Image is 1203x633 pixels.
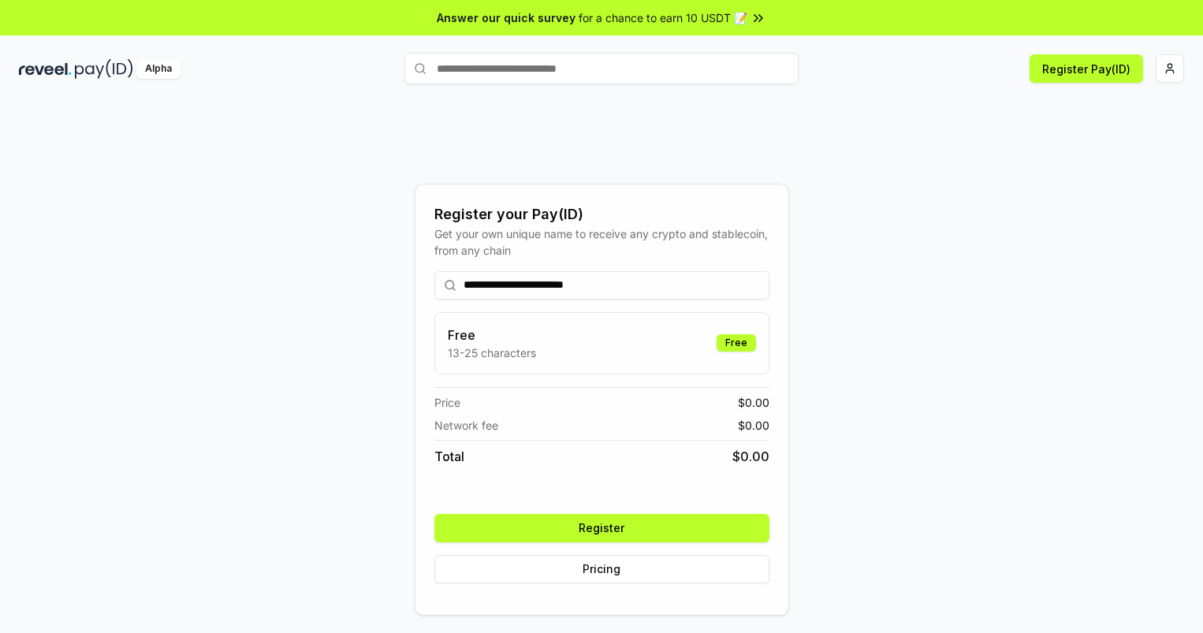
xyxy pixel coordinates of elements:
[717,334,756,352] div: Free
[75,59,133,79] img: pay_id
[738,417,769,434] span: $ 0.00
[434,203,769,225] div: Register your Pay(ID)
[434,225,769,259] div: Get your own unique name to receive any crypto and stablecoin, from any chain
[434,447,464,466] span: Total
[434,417,498,434] span: Network fee
[437,9,575,26] span: Answer our quick survey
[448,344,536,361] p: 13-25 characters
[579,9,747,26] span: for a chance to earn 10 USDT 📝
[19,59,72,79] img: reveel_dark
[738,394,769,411] span: $ 0.00
[136,59,181,79] div: Alpha
[1030,54,1143,83] button: Register Pay(ID)
[448,326,536,344] h3: Free
[434,555,769,583] button: Pricing
[434,394,460,411] span: Price
[434,514,769,542] button: Register
[732,447,769,466] span: $ 0.00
